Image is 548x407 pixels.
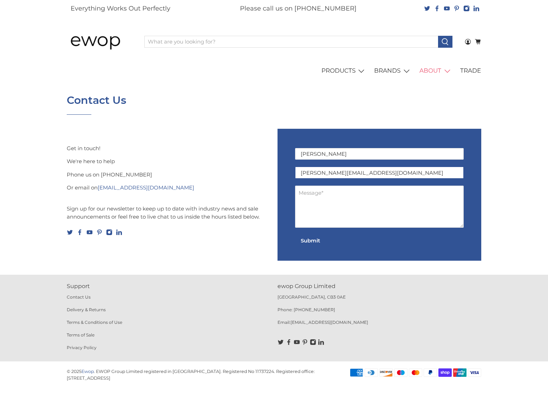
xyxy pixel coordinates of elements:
[278,307,481,319] p: Phone: [PHONE_NUMBER]
[144,36,438,48] input: What are you looking for?
[67,307,106,312] a: Delivery & Returns
[67,369,95,374] p: © 2025 .
[456,61,485,81] a: TRADE
[67,94,126,106] h1: Contact Us
[67,197,270,221] p: Sign up for our newsletter to keep up to date with industry news and sale announcements or feel f...
[67,369,315,381] p: EWOP Group Limited registered in [GEOGRAPHIC_DATA]. Registered No 11737224. Registered office: [S...
[67,282,270,291] p: Support
[317,61,370,81] a: PRODUCTS
[67,320,122,325] a: Terms & Conditions of Use
[416,61,456,81] a: ABOUT
[240,4,357,13] p: Please call us on [PHONE_NUMBER]
[295,167,464,179] input: Email*
[81,369,94,374] a: Ewop
[67,171,270,179] p: Phone us on [PHONE_NUMBER]
[291,320,368,325] a: [EMAIL_ADDRESS][DOMAIN_NAME]
[370,61,416,81] a: BRANDS
[295,148,464,160] input: Name*
[98,184,194,191] a: [EMAIL_ADDRESS][DOMAIN_NAME]
[278,294,481,307] p: [GEOGRAPHIC_DATA], CB3 0AE
[67,294,91,300] a: Contact Us
[63,61,485,81] nav: main navigation
[278,282,481,291] p: ewop Group Limited
[67,332,94,338] a: Terms of Sale
[67,129,270,153] p: Get in touch!
[67,345,97,350] a: Privacy Policy
[67,158,270,166] p: We're here to help
[71,4,170,13] p: Everything Works Out Perfectly
[278,319,481,332] p: Email:
[295,235,326,247] button: Submit
[67,184,270,192] p: Or email on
